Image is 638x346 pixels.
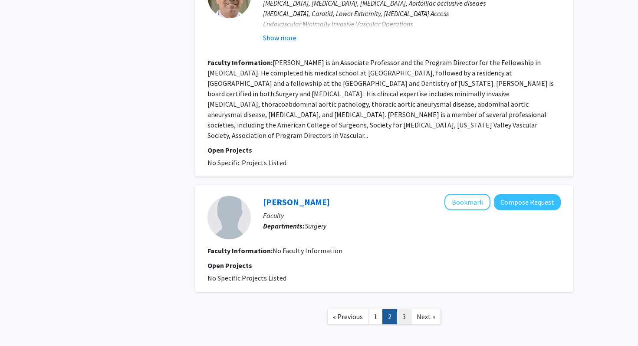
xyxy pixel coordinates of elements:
[195,300,573,336] nav: Page navigation
[263,222,305,230] b: Departments:
[368,309,383,324] a: 1
[411,309,441,324] a: Next
[305,222,326,230] span: Surgery
[207,145,561,155] p: Open Projects
[273,246,342,255] span: No Faculty Information
[207,58,273,67] b: Faculty Information:
[263,196,330,207] a: [PERSON_NAME]
[327,309,368,324] a: Previous
[494,194,561,210] button: Compose Request to Keyur Patel
[417,312,435,321] span: Next »
[397,309,411,324] a: 3
[7,307,37,339] iframe: Chat
[207,58,554,140] fg-read-more: [PERSON_NAME] is an Associate Professor and the Program Director for the Fellowship in [MEDICAL_D...
[207,246,273,255] b: Faculty Information:
[207,158,286,167] span: No Specific Projects Listed
[263,210,561,221] p: Faculty
[207,260,561,271] p: Open Projects
[263,33,296,43] button: Show more
[333,312,363,321] span: « Previous
[207,274,286,282] span: No Specific Projects Listed
[382,309,397,324] a: 2
[444,194,490,210] button: Add Keyur Patel to Bookmarks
